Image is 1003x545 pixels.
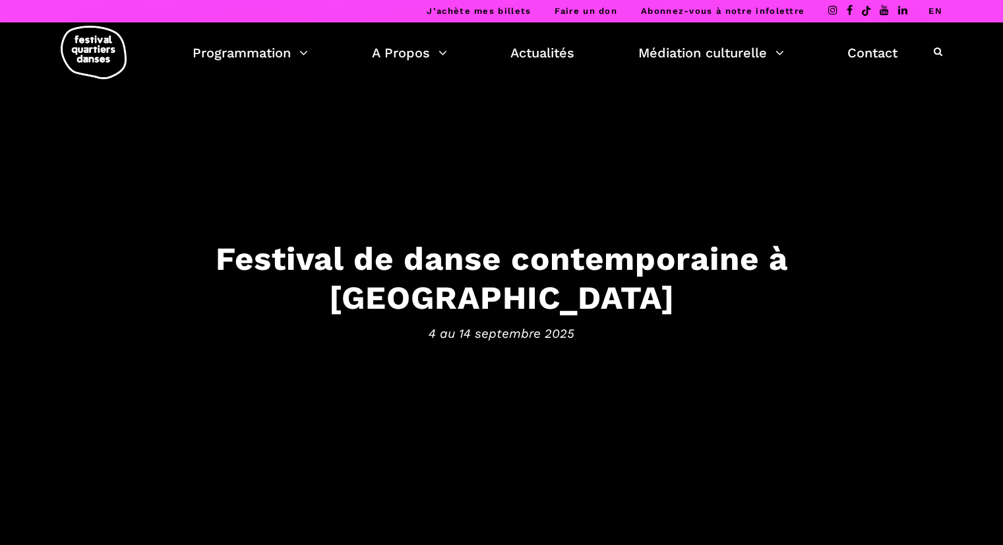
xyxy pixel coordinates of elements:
[638,42,784,64] a: Médiation culturelle
[93,240,911,317] h3: Festival de danse contemporaine à [GEOGRAPHIC_DATA]
[928,6,942,16] a: EN
[372,42,447,64] a: A Propos
[61,26,127,79] img: logo-fqd-med
[510,42,574,64] a: Actualités
[93,323,911,343] span: 4 au 14 septembre 2025
[641,6,805,16] a: Abonnez-vous à notre infolettre
[555,6,617,16] a: Faire un don
[193,42,308,64] a: Programmation
[847,42,897,64] a: Contact
[427,6,531,16] a: J’achète mes billets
